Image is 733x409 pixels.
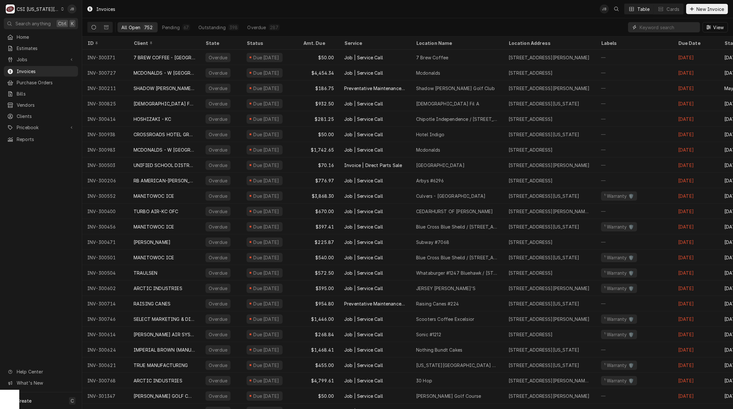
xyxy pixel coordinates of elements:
[253,208,280,215] div: Due [DATE]
[673,219,719,234] div: [DATE]
[416,316,474,322] div: Scooters Coffee Excelsior
[604,331,634,338] div: ¹ Warranty 🛡️
[82,111,128,127] div: INV-300414
[673,157,719,173] div: [DATE]
[4,111,78,121] a: Clients
[134,377,182,384] div: ARCTIC INDUSTRIES
[82,80,128,96] div: INV-300211
[17,368,74,375] span: Help Center
[15,20,51,27] span: Search anything
[298,50,339,65] div: $50.00
[416,193,485,199] div: Culvers - [GEOGRAPHIC_DATA]
[17,34,75,40] span: Home
[604,285,634,292] div: ¹ Warranty 🛡️
[298,80,339,96] div: $186.75
[134,177,195,184] div: RB AMERICAN-[PERSON_NAME] GROUP
[253,346,280,353] div: Due [DATE]
[509,177,553,184] div: [STREET_ADDRESS]
[82,296,128,311] div: INV-300714
[416,300,459,307] div: Raising Canes #224
[298,65,339,80] div: $4,454.34
[298,188,339,204] div: $3,868.30
[134,270,157,276] div: TRAULSEN
[87,40,122,46] div: ID
[4,32,78,42] a: Home
[298,342,339,357] div: $1,468.41
[253,162,280,169] div: Due [DATE]
[344,162,402,169] div: Invoice | Direct Parts Sale
[604,270,634,276] div: ¹ Warranty 🛡️
[82,157,128,173] div: INV-300503
[298,142,339,157] div: $1,742.65
[17,124,65,131] span: Pricebook
[4,54,78,65] a: Go to Jobs
[509,254,579,261] div: [STREET_ADDRESS][US_STATE]
[673,280,719,296] div: [DATE]
[134,116,171,122] div: HOSHIZAKI - KC
[230,24,238,31] div: 398
[344,100,383,107] div: Job | Service Call
[344,316,383,322] div: Job | Service Call
[17,102,75,108] span: Vendors
[416,40,497,46] div: Location Name
[673,111,719,127] div: [DATE]
[673,173,719,188] div: [DATE]
[208,100,228,107] div: Overdue
[253,393,280,399] div: Due [DATE]
[253,193,280,199] div: Due [DATE]
[6,4,15,13] div: CSI Kansas City's Avatar
[344,393,383,399] div: Job | Service Call
[4,122,78,133] a: Go to Pricebook
[604,377,634,384] div: ¹ Warranty 🛡️
[134,162,195,169] div: UNIFIED SCHOOL DISTRICT #232
[134,300,170,307] div: RAISING CANES
[673,142,719,157] div: [DATE]
[596,173,673,188] div: —
[134,254,174,261] div: MANITOWOC ICE
[416,54,448,61] div: 7 Brew Coffee
[416,85,495,92] div: Shadow [PERSON_NAME] Golf Club
[640,22,697,32] input: Keyword search
[344,177,383,184] div: Job | Service Call
[134,131,195,138] div: CROSSROADS HOTEL GROUP
[4,66,78,77] a: Invoices
[416,331,441,338] div: Sonic #1212
[17,6,59,13] div: CSI [US_STATE][GEOGRAPHIC_DATA]
[4,100,78,110] a: Vendors
[509,208,591,215] div: [STREET_ADDRESS][PERSON_NAME][PERSON_NAME]
[416,116,498,122] div: Chipotle Independence / [STREET_ADDRESS]
[253,131,280,138] div: Due [DATE]
[208,85,228,92] div: Overdue
[144,24,152,31] div: 752
[604,254,634,261] div: ¹ Warranty 🛡️
[416,162,465,169] div: [GEOGRAPHIC_DATA]
[344,270,383,276] div: Job | Service Call
[298,204,339,219] div: $670.00
[82,265,128,280] div: INV-300504
[344,331,383,338] div: Job | Service Call
[121,24,140,31] div: All Open
[253,239,280,246] div: Due [DATE]
[604,193,634,199] div: ¹ Warranty 🛡️
[673,204,719,219] div: [DATE]
[208,70,228,76] div: Overdue
[253,85,280,92] div: Due [DATE]
[208,177,228,184] div: Overdue
[253,316,280,322] div: Due [DATE]
[596,342,673,357] div: —
[344,70,383,76] div: Job | Service Call
[208,239,228,246] div: Overdue
[208,393,228,399] div: Overdue
[596,234,673,250] div: —
[82,357,128,373] div: INV-300621
[134,100,195,107] div: [DEMOGRAPHIC_DATA] FIL A - CHERRY ST
[82,234,128,250] div: INV-300471
[82,311,128,327] div: INV-300746
[82,65,128,80] div: INV-300727
[673,250,719,265] div: [DATE]
[509,223,579,230] div: [STREET_ADDRESS][US_STATE]
[298,311,339,327] div: $1,446.00
[509,239,553,246] div: [STREET_ADDRESS]
[134,393,195,399] div: [PERSON_NAME] GOLF COURSE
[509,85,590,92] div: [STREET_ADDRESS][PERSON_NAME]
